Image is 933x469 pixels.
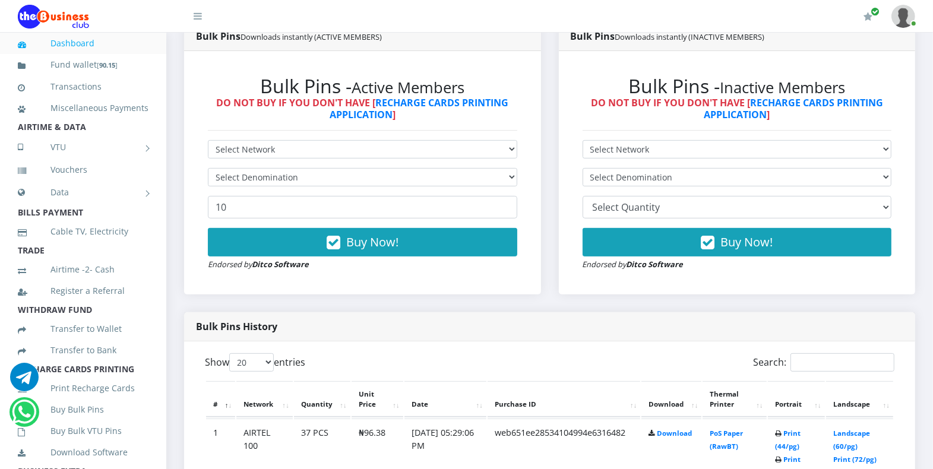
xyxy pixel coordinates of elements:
a: Fund wallet[90.15] [18,51,148,79]
a: Transactions [18,73,148,100]
i: Renew/Upgrade Subscription [864,12,872,21]
a: Cable TV, Electricity [18,218,148,245]
th: Unit Price: activate to sort column ascending [352,381,403,418]
h2: Bulk Pins - [208,75,517,97]
a: PoS Paper (RawBT) [710,429,743,451]
small: Endorsed by [583,259,684,270]
a: Print (72/pg) [833,455,877,464]
a: Transfer to Bank [18,337,148,364]
a: Buy Bulk VTU Pins [18,417,148,445]
a: Transfer to Wallet [18,315,148,343]
a: Chat for support [10,372,39,391]
th: Purchase ID: activate to sort column ascending [488,381,640,418]
small: Endorsed by [208,259,309,270]
a: Chat for support [12,407,36,426]
button: Buy Now! [208,228,517,256]
input: Search: [790,353,894,372]
span: Buy Now! [720,234,773,250]
th: #: activate to sort column descending [206,381,235,418]
select: Showentries [229,353,274,372]
small: Inactive Members [720,77,845,98]
th: Date: activate to sort column ascending [404,381,486,418]
a: Print Recharge Cards [18,375,148,402]
label: Show entries [205,353,305,372]
th: Network: activate to sort column ascending [236,381,293,418]
input: Enter Quantity [208,196,517,218]
span: Buy Now! [346,234,398,250]
small: Downloads instantly (ACTIVE MEMBERS) [241,31,382,42]
button: Buy Now! [583,228,892,256]
strong: Ditco Software [252,259,309,270]
a: Buy Bulk Pins [18,396,148,423]
th: Quantity: activate to sort column ascending [294,381,350,418]
a: Dashboard [18,30,148,57]
label: Search: [753,353,894,372]
small: Downloads instantly (INACTIVE MEMBERS) [615,31,765,42]
strong: Bulk Pins [196,30,382,43]
th: Thermal Printer: activate to sort column ascending [703,381,766,418]
a: RECHARGE CARDS PRINTING APPLICATION [330,96,509,121]
a: Register a Referral [18,277,148,305]
a: RECHARGE CARDS PRINTING APPLICATION [704,96,883,121]
img: User [891,5,915,28]
a: Download [657,429,692,438]
a: Data [18,178,148,207]
a: Print (44/pg) [775,429,801,451]
h2: Bulk Pins - [583,75,892,97]
a: Download Software [18,439,148,466]
a: Miscellaneous Payments [18,94,148,122]
a: Airtime -2- Cash [18,256,148,283]
a: VTU [18,132,148,162]
b: 90.15 [99,61,115,69]
small: Active Members [352,77,464,98]
a: Vouchers [18,156,148,183]
th: Landscape: activate to sort column ascending [826,381,893,418]
img: Logo [18,5,89,28]
a: Landscape (60/pg) [833,429,870,451]
small: [ ] [97,61,118,69]
strong: Ditco Software [627,259,684,270]
th: Portrait: activate to sort column ascending [768,381,825,418]
th: Download: activate to sort column ascending [641,381,701,418]
strong: DO NOT BUY IF YOU DON'T HAVE [ ] [216,96,508,121]
strong: DO NOT BUY IF YOU DON'T HAVE [ ] [591,96,883,121]
strong: Bulk Pins [571,30,765,43]
strong: Bulk Pins History [196,320,277,333]
span: Renew/Upgrade Subscription [871,7,880,16]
